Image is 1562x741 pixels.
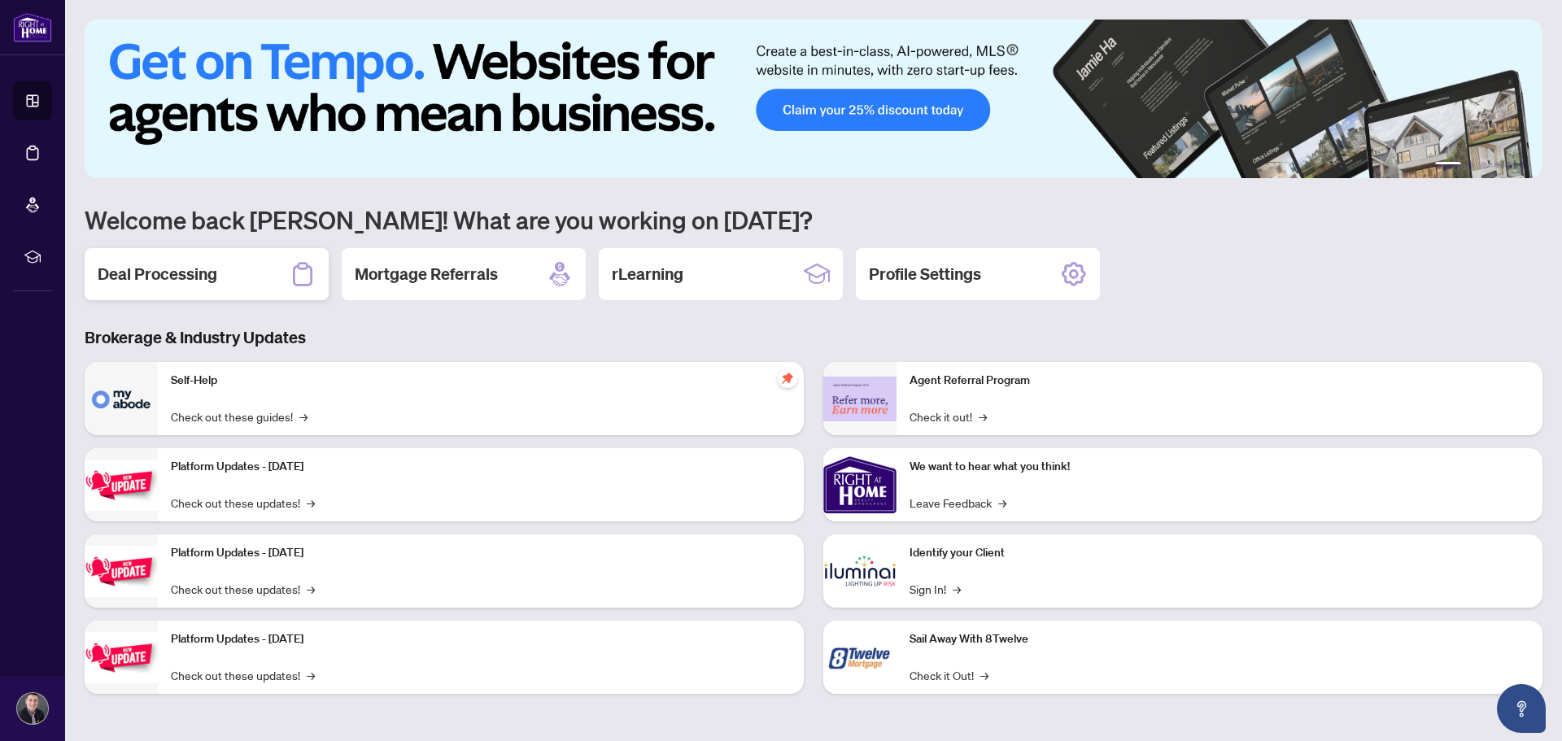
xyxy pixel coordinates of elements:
[1520,162,1526,168] button: 6
[998,494,1006,512] span: →
[307,494,315,512] span: →
[979,408,987,425] span: →
[1507,162,1513,168] button: 5
[171,408,308,425] a: Check out these guides!→
[85,362,158,435] img: Self-Help
[910,408,987,425] a: Check it out!→
[171,494,315,512] a: Check out these updates!→
[85,326,1542,349] h3: Brokerage & Industry Updates
[910,580,961,598] a: Sign In!→
[171,580,315,598] a: Check out these updates!→
[823,448,897,521] img: We want to hear what you think!
[953,580,961,598] span: →
[355,263,498,286] h2: Mortgage Referrals
[1494,162,1500,168] button: 4
[1468,162,1474,168] button: 2
[13,12,52,42] img: logo
[910,544,1529,562] p: Identify your Client
[85,460,158,511] img: Platform Updates - July 21, 2025
[307,580,315,598] span: →
[299,408,308,425] span: →
[910,372,1529,390] p: Agent Referral Program
[85,632,158,683] img: Platform Updates - June 23, 2025
[171,458,791,476] p: Platform Updates - [DATE]
[910,666,988,684] a: Check it Out!→
[1481,162,1487,168] button: 3
[778,368,797,388] span: pushpin
[823,534,897,608] img: Identify your Client
[85,20,1542,178] img: Slide 0
[307,666,315,684] span: →
[171,630,791,648] p: Platform Updates - [DATE]
[869,263,981,286] h2: Profile Settings
[85,204,1542,235] h1: Welcome back [PERSON_NAME]! What are you working on [DATE]?
[823,377,897,421] img: Agent Referral Program
[1435,162,1461,168] button: 1
[98,263,217,286] h2: Deal Processing
[85,546,158,597] img: Platform Updates - July 8, 2025
[612,263,683,286] h2: rLearning
[171,544,791,562] p: Platform Updates - [DATE]
[910,494,1006,512] a: Leave Feedback→
[1497,684,1546,733] button: Open asap
[910,630,1529,648] p: Sail Away With 8Twelve
[823,621,897,694] img: Sail Away With 8Twelve
[980,666,988,684] span: →
[17,693,48,724] img: Profile Icon
[171,666,315,684] a: Check out these updates!→
[910,458,1529,476] p: We want to hear what you think!
[171,372,791,390] p: Self-Help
